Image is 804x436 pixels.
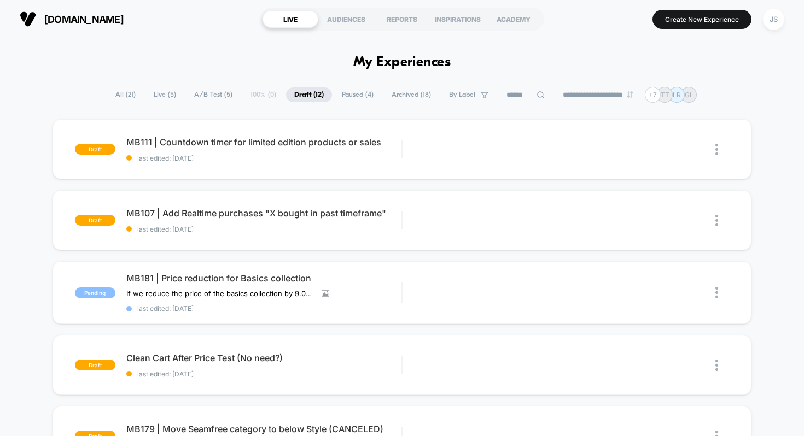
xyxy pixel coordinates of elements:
span: draft [75,215,115,226]
span: last edited: [DATE] [126,304,402,313]
img: close [715,215,718,226]
span: MB181 | Price reduction for Basics collection [126,273,402,284]
span: MB107 | Add Realtime purchases "X bought in past timeframe" [126,208,402,219]
span: last edited: [DATE] [126,225,402,233]
span: draft [75,144,115,155]
span: last edited: [DATE] [126,154,402,162]
span: Paused ( 4 ) [334,87,382,102]
span: Draft ( 12 ) [286,87,332,102]
p: GL [685,91,694,99]
span: If we reduce the price of the basics collection by 9.09%,then conversions will increase,because v... [126,289,313,298]
img: close [715,360,718,371]
span: Pending [75,287,115,298]
button: JS [760,8,788,31]
div: LIVE [263,10,318,28]
p: LR [673,91,681,99]
span: Live ( 5 ) [145,87,184,102]
img: end [627,91,633,98]
span: MB111 | Countdown timer for limited edition products or sales [126,137,402,148]
span: Clean Cart After Price Test (No need?) [126,352,402,363]
span: draft [75,360,115,370]
div: + 7 [645,87,661,103]
div: JS [763,9,784,30]
span: By Label [449,91,475,99]
button: Create New Experience [652,10,751,29]
span: All ( 21 ) [107,87,144,102]
img: Visually logo [20,11,36,27]
img: close [715,287,718,298]
button: [DOMAIN_NAME] [16,10,127,28]
span: MB179 | Move Seamfree category to below Style (CANCELED) [126,423,402,434]
img: close [715,144,718,155]
p: TT [661,91,669,99]
span: last edited: [DATE] [126,370,402,378]
h1: My Experiences [353,55,451,70]
div: ACADEMY [486,10,541,28]
div: AUDIENCES [318,10,374,28]
div: INSPIRATIONS [430,10,486,28]
span: A/B Test ( 5 ) [186,87,241,102]
div: REPORTS [374,10,430,28]
span: Archived ( 18 ) [383,87,439,102]
span: [DOMAIN_NAME] [44,14,124,25]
